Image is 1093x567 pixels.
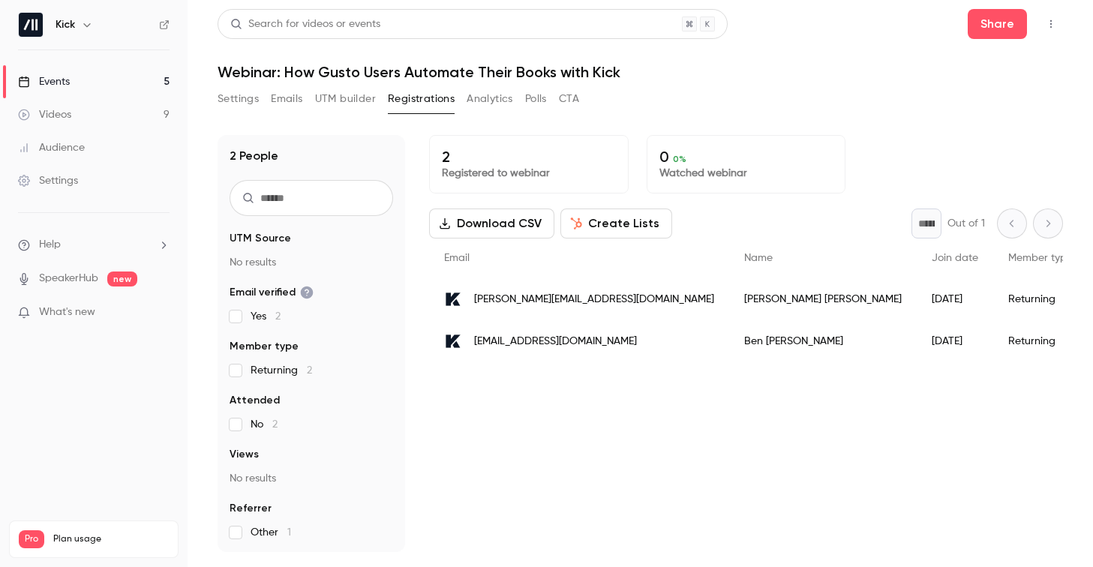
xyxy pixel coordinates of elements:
[388,87,455,111] button: Registrations
[442,166,616,181] p: Registered to webinar
[230,447,259,462] span: Views
[1008,253,1073,263] span: Member type
[275,311,281,322] span: 2
[19,530,44,548] span: Pro
[444,290,462,308] img: kick.co
[659,166,833,181] p: Watched webinar
[230,471,393,486] p: No results
[251,363,312,378] span: Returning
[230,231,291,246] span: UTM Source
[230,255,393,270] p: No results
[39,271,98,286] a: SpeakerHub
[917,278,993,320] div: [DATE]
[474,334,637,349] span: [EMAIL_ADDRESS][DOMAIN_NAME]
[287,527,291,538] span: 1
[307,365,312,376] span: 2
[932,253,978,263] span: Join date
[442,148,616,166] p: 2
[968,9,1027,39] button: Share
[39,304,95,320] span: What's new
[230,231,393,540] section: facet-groups
[18,237,170,253] li: help-dropdown-opener
[271,87,302,111] button: Emails
[230,147,278,165] h1: 2 People
[230,285,314,300] span: Email verified
[39,237,61,253] span: Help
[272,419,278,430] span: 2
[315,87,376,111] button: UTM builder
[18,74,70,89] div: Events
[53,533,169,545] span: Plan usage
[559,87,579,111] button: CTA
[673,154,686,164] span: 0 %
[993,320,1088,362] div: Returning
[18,107,71,122] div: Videos
[444,253,470,263] span: Email
[19,13,43,37] img: Kick
[18,140,85,155] div: Audience
[947,216,985,231] p: Out of 1
[218,87,259,111] button: Settings
[230,501,272,516] span: Referrer
[993,278,1088,320] div: Returning
[525,87,547,111] button: Polls
[251,525,291,540] span: Other
[230,393,280,408] span: Attended
[18,173,78,188] div: Settings
[56,17,75,32] h6: Kick
[230,339,299,354] span: Member type
[444,332,462,350] img: kick.co
[251,309,281,324] span: Yes
[429,208,554,238] button: Download CSV
[560,208,672,238] button: Create Lists
[230,16,380,32] div: Search for videos or events
[729,320,917,362] div: Ben [PERSON_NAME]
[744,253,773,263] span: Name
[659,148,833,166] p: 0
[107,271,137,286] span: new
[467,87,513,111] button: Analytics
[729,278,917,320] div: [PERSON_NAME] [PERSON_NAME]
[917,320,993,362] div: [DATE]
[251,417,278,432] span: No
[474,292,714,307] span: [PERSON_NAME][EMAIL_ADDRESS][DOMAIN_NAME]
[218,63,1063,81] h1: Webinar: How Gusto Users Automate Their Books with Kick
